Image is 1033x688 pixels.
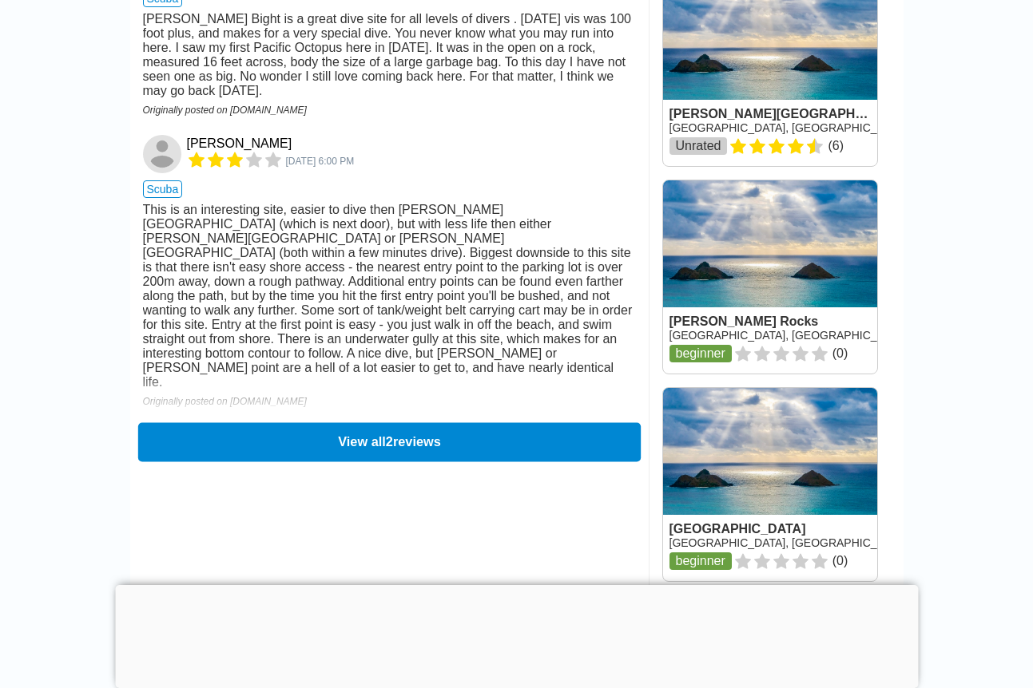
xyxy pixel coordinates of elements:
img: Bryan Heit [143,135,181,173]
div: [PERSON_NAME] Bight is a great dive site for all levels of divers . [DATE] vis was 100 foot plus,... [143,12,636,98]
button: View all2reviews [137,422,640,461]
div: This is an interesting site, easier to dive then [PERSON_NAME][GEOGRAPHIC_DATA] (which is next do... [143,203,636,389]
a: [PERSON_NAME] [187,136,292,151]
a: [GEOGRAPHIC_DATA], [GEOGRAPHIC_DATA], [GEOGRAPHIC_DATA] [669,121,1031,134]
iframe: Advertisement [115,585,918,684]
a: Bryan Heit [143,135,184,173]
div: Originally posted on [DOMAIN_NAME] [143,396,636,407]
span: scuba [143,180,183,198]
span: 2402 [286,156,355,167]
div: Originally posted on [DOMAIN_NAME] [143,105,636,116]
